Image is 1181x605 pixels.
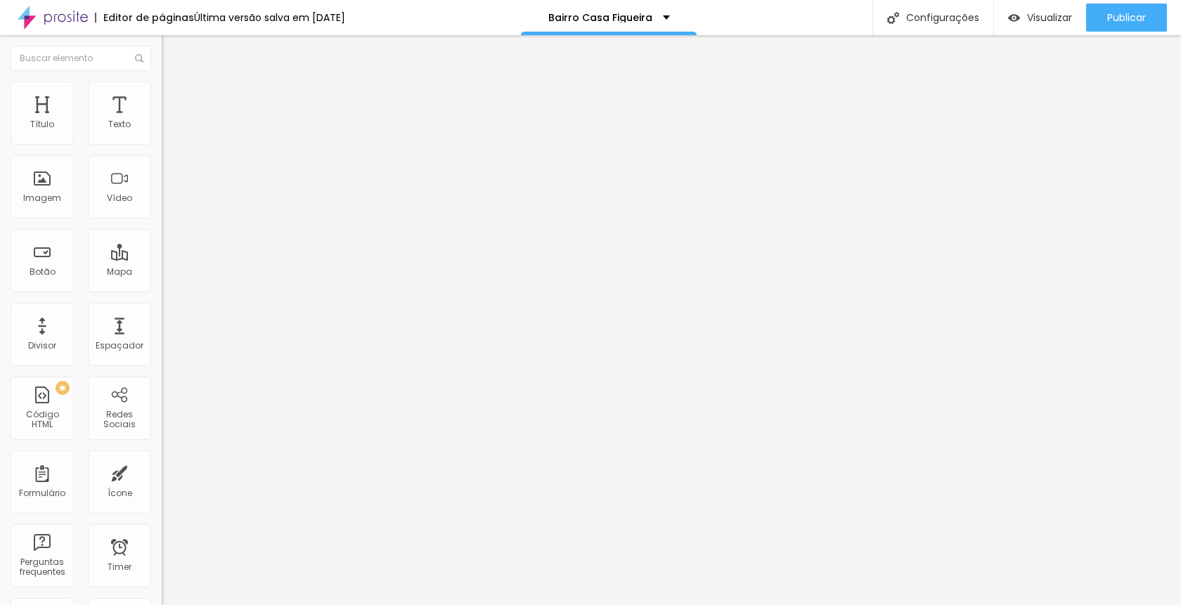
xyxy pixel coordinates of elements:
div: Imagem [23,193,61,203]
div: Última versão salva em [DATE] [194,13,345,22]
img: view-1.svg [1008,12,1020,24]
div: Ícone [108,488,132,498]
div: Timer [108,562,131,572]
div: Texto [108,119,131,129]
div: Espaçador [96,341,143,351]
button: Publicar [1086,4,1167,32]
div: Divisor [28,341,56,351]
div: Redes Sociais [91,410,147,430]
div: Vídeo [107,193,132,203]
div: Botão [30,267,56,277]
img: Icone [887,12,899,24]
div: Editor de páginas [95,13,194,22]
p: Bairro Casa Figueira [548,13,652,22]
div: Perguntas frequentes [14,557,70,578]
div: Formulário [19,488,65,498]
img: Icone [135,54,143,63]
button: Visualizar [994,4,1086,32]
iframe: Editor [162,35,1181,605]
input: Buscar elemento [11,46,151,71]
span: Visualizar [1027,12,1072,23]
div: Código HTML [14,410,70,430]
div: Mapa [107,267,132,277]
span: Publicar [1107,12,1146,23]
div: Título [30,119,54,129]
